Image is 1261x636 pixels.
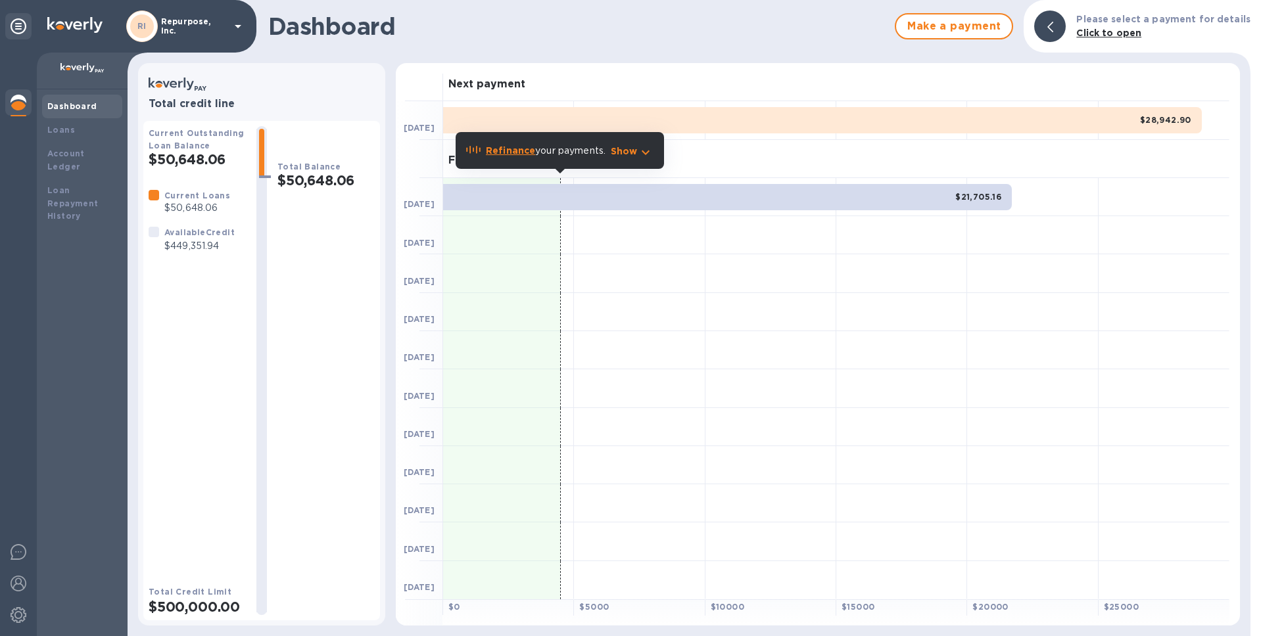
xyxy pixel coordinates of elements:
[404,391,435,401] b: [DATE]
[404,123,435,133] b: [DATE]
[404,199,435,209] b: [DATE]
[404,429,435,439] b: [DATE]
[404,467,435,477] b: [DATE]
[579,602,609,612] b: $ 5000
[47,125,75,135] b: Loans
[448,154,567,167] h3: Forecasted payments
[268,12,888,40] h1: Dashboard
[164,227,235,237] b: Available Credit
[149,587,231,597] b: Total Credit Limit
[164,201,230,215] p: $50,648.06
[404,352,435,362] b: [DATE]
[137,21,147,31] b: RI
[611,145,638,158] p: Show
[47,148,85,171] b: Account Ledger
[955,192,1001,202] b: $21,705.16
[404,238,435,248] b: [DATE]
[907,18,1001,34] span: Make a payment
[404,582,435,592] b: [DATE]
[448,602,460,612] b: $ 0
[486,145,535,156] b: Refinance
[404,544,435,554] b: [DATE]
[1076,14,1250,24] b: Please select a payment for details
[842,602,874,612] b: $ 15000
[277,162,341,171] b: Total Balance
[164,239,235,253] p: $449,351.94
[161,17,227,35] p: Repurpose, Inc.
[972,602,1008,612] b: $ 20000
[149,151,246,168] h2: $50,648.06
[895,13,1013,39] button: Make a payment
[47,185,99,221] b: Loan Repayment History
[164,191,230,200] b: Current Loans
[404,314,435,324] b: [DATE]
[47,17,103,33] img: Logo
[149,128,245,150] b: Current Outstanding Loan Balance
[486,144,606,158] p: your payments.
[5,13,32,39] div: Unpin categories
[404,505,435,515] b: [DATE]
[47,101,97,111] b: Dashboard
[611,145,654,158] button: Show
[1104,602,1139,612] b: $ 25000
[404,276,435,286] b: [DATE]
[149,98,375,110] h3: Total credit line
[448,78,525,91] h3: Next payment
[1140,115,1191,125] b: $28,942.90
[277,172,375,189] h2: $50,648.06
[1076,28,1141,38] b: Click to open
[711,602,744,612] b: $ 10000
[149,599,246,615] h2: $500,000.00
